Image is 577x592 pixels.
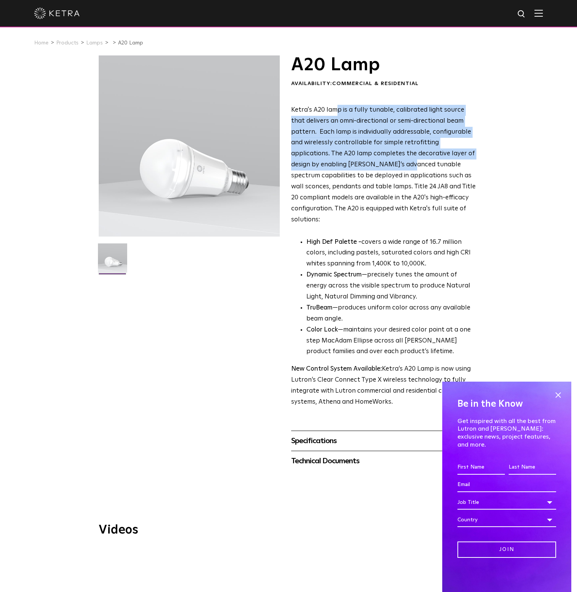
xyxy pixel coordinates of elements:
[291,55,476,74] h1: A20 Lamp
[34,40,49,46] a: Home
[457,478,556,492] input: Email
[306,303,476,325] li: —produces uniform color across any available beam angle.
[291,80,476,88] div: Availability:
[457,513,556,527] div: Country
[291,435,476,447] div: Specifications
[306,272,362,278] strong: Dynamic Spectrum
[306,239,361,245] strong: High Def Palette -
[457,460,505,475] input: First Name
[291,364,476,408] p: Ketra’s A20 Lamp is now using Lutron’s Clear Connect Type X wireless technology to fully integrat...
[306,327,338,333] strong: Color Lock
[306,325,476,358] li: —maintains your desired color point at a one step MacAdam Ellipse across all [PERSON_NAME] produc...
[86,40,103,46] a: Lamps
[34,8,80,19] img: ketra-logo-2019-white
[306,270,476,303] li: —precisely tunes the amount of energy across the visible spectrum to produce Natural Light, Natur...
[118,40,143,46] a: A20 Lamp
[457,541,556,558] input: Join
[291,107,476,223] span: Ketra's A20 lamp is a fully tunable, calibrated light source that delivers an omni-directional or...
[332,81,419,86] span: Commercial & Residential
[534,9,543,17] img: Hamburger%20Nav.svg
[98,243,127,278] img: A20-Lamp-2021-Web-Square
[457,495,556,510] div: Job Title
[457,417,556,449] p: Get inspired with all the best from Lutron and [PERSON_NAME]: exclusive news, project features, a...
[517,9,527,19] img: search icon
[306,305,333,311] strong: TruBeam
[99,524,478,536] h3: Videos
[291,455,476,467] div: Technical Documents
[306,237,476,270] p: covers a wide range of 16.7 million colors, including pastels, saturated colors and high CRI whit...
[56,40,79,46] a: Products
[457,397,556,411] h4: Be in the Know
[291,366,382,372] strong: New Control System Available:
[509,460,556,475] input: Last Name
